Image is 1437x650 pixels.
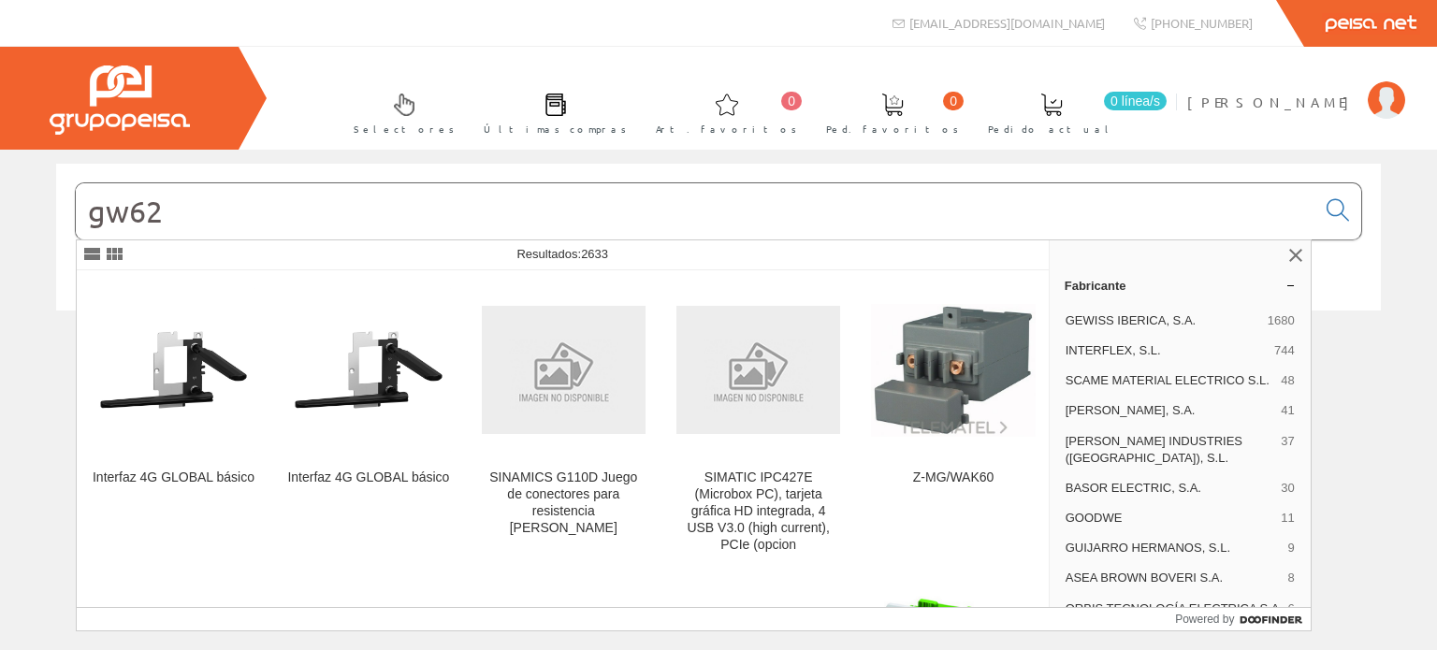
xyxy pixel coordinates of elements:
[1288,570,1295,586] span: 8
[467,271,660,575] a: SINAMICS G110D Juego de conectores para resistencia de freno SINAMICS G110D Juego de conectores p...
[335,78,464,146] a: Selectores
[1281,402,1294,419] span: 41
[92,288,255,452] img: Interfaz 4G GLOBAL básico
[1066,570,1281,586] span: ASEA BROWN BOVERI S.A.
[56,334,1381,350] div: © Grupo Peisa
[1288,540,1295,556] span: 9
[676,306,840,434] img: SIMATIC IPC427E (Microbox PC), tarjeta gráfica HD integrada, 4 USB V3.0 (high current), PCIe (opcion
[92,469,255,486] div: Interfaz 4G GLOBAL básico
[1066,312,1260,329] span: GEWISS IBERICA, S.A.
[482,469,646,537] div: SINAMICS G110D Juego de conectores para resistencia [PERSON_NAME]
[1066,402,1274,419] span: [PERSON_NAME], S.A.
[286,469,450,486] div: Interfaz 4G GLOBAL básico
[1151,15,1253,31] span: [PHONE_NUMBER]
[1281,510,1294,527] span: 11
[484,120,627,138] span: Últimas compras
[1066,540,1281,556] span: GUIJARRO HERMANOS, S.L.
[465,78,636,146] a: Últimas compras
[1281,372,1294,389] span: 48
[871,469,1035,486] div: Z-MG/WAK60
[1268,312,1295,329] span: 1680
[1066,433,1274,467] span: [PERSON_NAME] INDUSTRIES ([GEOGRAPHIC_DATA]), S.L.
[1281,480,1294,497] span: 30
[1187,78,1405,95] a: [PERSON_NAME]
[1104,92,1167,110] span: 0 línea/s
[77,271,270,575] a: Interfaz 4G GLOBAL básico Interfaz 4G GLOBAL básico
[1066,342,1267,359] span: INTERFLEX, S.L.
[286,288,450,452] img: Interfaz 4G GLOBAL básico
[271,271,465,575] a: Interfaz 4G GLOBAL básico Interfaz 4G GLOBAL básico
[1066,480,1274,497] span: BASOR ELECTRIC, S.A.
[1050,270,1311,300] a: Fabricante
[516,247,608,261] span: Resultados:
[581,247,608,261] span: 2633
[1066,372,1274,389] span: SCAME MATERIAL ELECTRICO S.L.
[661,271,855,575] a: SIMATIC IPC427E (Microbox PC), tarjeta gráfica HD integrada, 4 USB V3.0 (high current), PCIe (opc...
[1288,600,1295,617] span: 6
[988,120,1115,138] span: Pedido actual
[1281,433,1294,467] span: 37
[676,469,840,554] div: SIMATIC IPC427E (Microbox PC), tarjeta gráfica HD integrada, 4 USB V3.0 (high current), PCIe (opcion
[943,92,964,110] span: 0
[871,304,1035,437] img: Z-MG/WAK60
[656,120,797,138] span: Art. favoritos
[1187,93,1358,111] span: [PERSON_NAME]
[826,120,959,138] span: Ped. favoritos
[1175,611,1234,628] span: Powered by
[482,306,646,434] img: SINAMICS G110D Juego de conectores para resistencia de freno
[781,92,802,110] span: 0
[1066,510,1274,527] span: GOODWE
[1175,608,1311,630] a: Powered by
[1066,600,1281,617] span: ORBIS TECNOLOGÍA ELECTRICA S.A
[1274,342,1295,359] span: 744
[76,183,1315,239] input: Buscar...
[856,271,1050,575] a: Z-MG/WAK60 Z-MG/WAK60
[354,120,455,138] span: Selectores
[909,15,1105,31] span: [EMAIL_ADDRESS][DOMAIN_NAME]
[50,65,190,135] img: Grupo Peisa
